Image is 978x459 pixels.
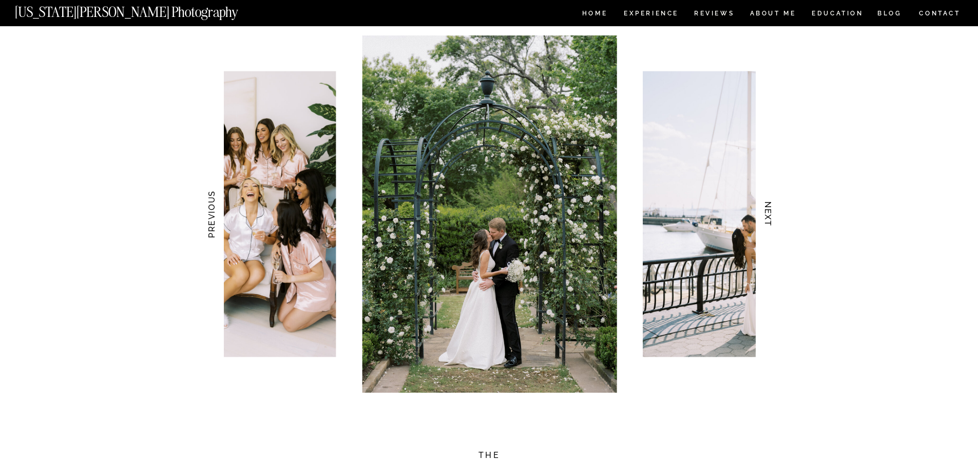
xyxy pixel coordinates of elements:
a: REVIEWS [694,10,733,19]
a: HOME [580,10,609,19]
a: ABOUT ME [750,10,796,19]
h3: NEXT [762,182,773,247]
a: Experience [624,10,678,19]
a: [US_STATE][PERSON_NAME] Photography [15,5,273,14]
a: EDUCATION [811,10,865,19]
a: BLOG [877,10,902,19]
a: CONTACT [918,8,961,19]
h3: PREVIOUS [205,182,216,247]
